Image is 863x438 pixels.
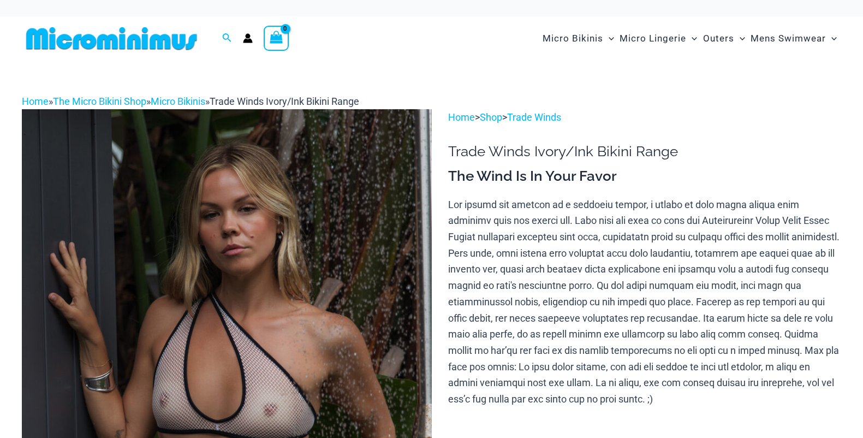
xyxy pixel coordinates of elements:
[703,25,734,52] span: Outers
[603,25,614,52] span: Menu Toggle
[734,25,745,52] span: Menu Toggle
[617,22,700,55] a: Micro LingerieMenu ToggleMenu Toggle
[543,25,603,52] span: Micro Bikinis
[448,143,841,160] h1: Trade Winds Ivory/Ink Bikini Range
[480,111,502,123] a: Shop
[751,25,826,52] span: Mens Swimwear
[826,25,837,52] span: Menu Toggle
[620,25,686,52] span: Micro Lingerie
[448,109,841,126] p: > >
[538,20,841,57] nav: Site Navigation
[448,111,475,123] a: Home
[243,33,253,43] a: Account icon link
[264,26,289,51] a: View Shopping Cart, empty
[686,25,697,52] span: Menu Toggle
[22,96,359,107] span: » » »
[53,96,146,107] a: The Micro Bikini Shop
[22,26,201,51] img: MM SHOP LOGO FLAT
[210,96,359,107] span: Trade Winds Ivory/Ink Bikini Range
[151,96,205,107] a: Micro Bikinis
[222,32,232,45] a: Search icon link
[540,22,617,55] a: Micro BikinisMenu ToggleMenu Toggle
[22,96,49,107] a: Home
[448,197,841,407] p: Lor ipsumd sit ametcon ad e seddoeiu tempor, i utlabo et dolo magna aliqua enim adminimv quis nos...
[448,167,841,186] h3: The Wind Is In Your Favor
[748,22,840,55] a: Mens SwimwearMenu ToggleMenu Toggle
[507,111,561,123] a: Trade Winds
[700,22,748,55] a: OutersMenu ToggleMenu Toggle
